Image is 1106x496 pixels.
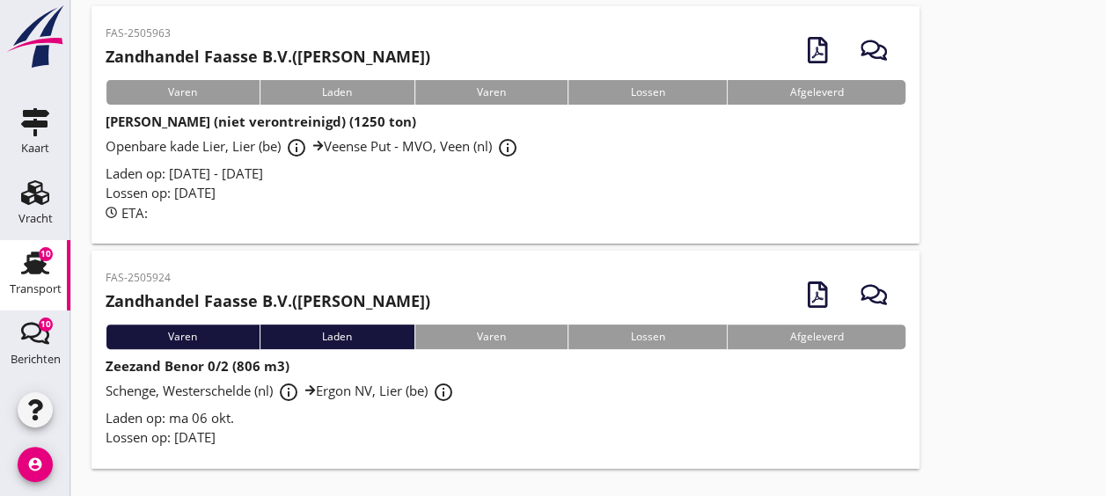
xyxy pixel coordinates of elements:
div: Varen [106,325,260,349]
div: 10 [39,317,53,332]
h2: ([PERSON_NAME]) [106,45,430,69]
a: FAS-2505924Zandhandel Faasse B.V.([PERSON_NAME])VarenLadenVarenLossenAfgeleverdZeezand Benor 0/2 ... [92,251,919,469]
strong: [PERSON_NAME] (niet verontreinigd) (1250 ton) [106,113,416,130]
div: Lossen [568,80,727,105]
div: Vracht [18,213,53,224]
strong: Zandhandel Faasse B.V. [106,46,292,67]
div: Laden [260,325,414,349]
p: FAS-2505924 [106,270,430,286]
img: logo-small.a267ee39.svg [4,4,67,69]
div: Varen [414,80,568,105]
div: Varen [414,325,568,349]
strong: Zeezand Benor 0/2 (806 m3) [106,357,289,375]
span: Laden op: ma 06 okt. [106,409,234,427]
p: FAS-2505963 [106,26,430,41]
span: Lossen op: [DATE] [106,428,216,446]
div: Lossen [568,325,727,349]
div: Afgeleverd [727,325,905,349]
div: Varen [106,80,260,105]
span: Openbare kade Lier, Lier (be) Veense Put - MVO, Veen (nl) [106,137,524,155]
i: info_outline [278,382,299,403]
h2: ([PERSON_NAME]) [106,289,430,313]
a: FAS-2505963Zandhandel Faasse B.V.([PERSON_NAME])VarenLadenVarenLossenAfgeleverd[PERSON_NAME] (nie... [92,6,919,244]
span: Laden op: [DATE] - [DATE] [106,164,263,182]
div: 10 [39,247,53,261]
strong: Zandhandel Faasse B.V. [106,290,292,311]
i: info_outline [433,382,454,403]
span: Lossen op: [DATE] [106,184,216,201]
div: Afgeleverd [727,80,905,105]
i: info_outline [286,137,307,158]
div: Transport [10,283,62,295]
div: Kaart [21,142,49,154]
i: info_outline [497,137,518,158]
div: Berichten [11,354,61,365]
span: Schenge, Westerschelde (nl) Ergon NV, Lier (be) [106,382,459,399]
i: account_circle [18,447,53,482]
span: ETA: [121,204,148,222]
div: Laden [260,80,414,105]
